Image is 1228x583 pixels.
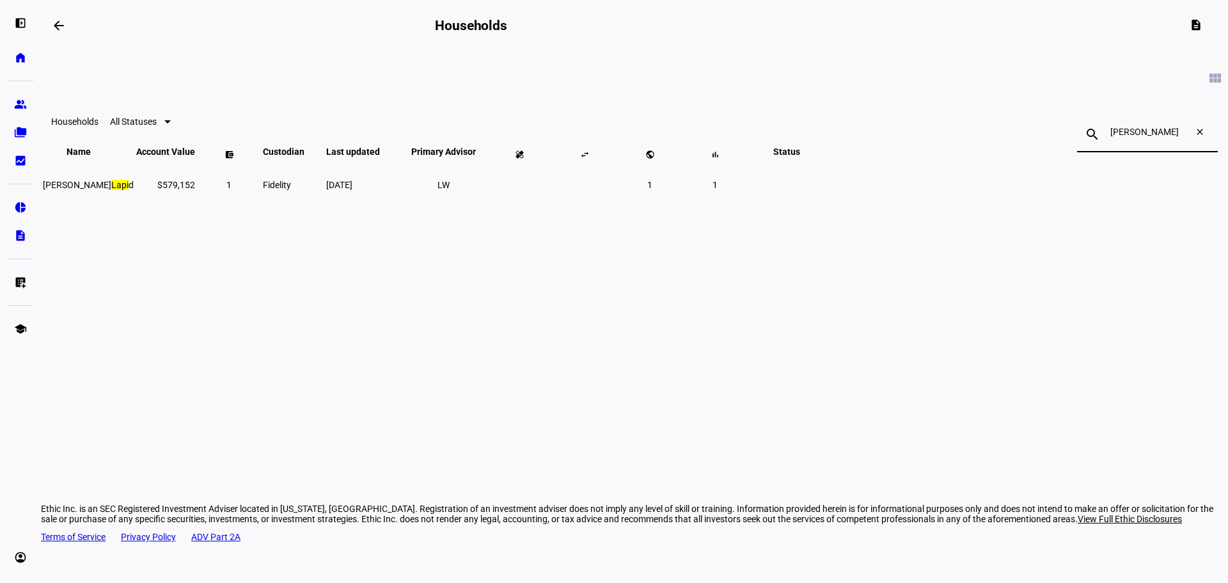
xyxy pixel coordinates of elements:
a: bid_landscape [8,148,33,173]
a: folder_copy [8,120,33,145]
eth-mat-symbol: group [14,98,27,111]
a: group [8,92,33,117]
eth-mat-symbol: pie_chart [14,201,27,214]
span: Custodian [263,147,324,157]
mat-icon: search [1077,127,1108,142]
span: All Statuses [110,116,157,127]
a: ADV Part 2A [191,532,240,542]
a: Privacy Policy [121,532,176,542]
mat-icon: close [1187,127,1218,142]
mat-icon: description [1190,19,1202,31]
div: Ethic Inc. is an SEC Registered Investment Adviser located in [US_STATE], [GEOGRAPHIC_DATA]. Regi... [41,504,1228,524]
span: Fidelity [263,180,291,190]
eth-data-table-title: Households [51,116,98,127]
input: Search [1110,127,1185,137]
eth-mat-symbol: school [14,323,27,335]
eth-mat-symbol: bid_landscape [14,154,27,167]
a: pie_chart [8,195,33,220]
mat-icon: arrow_backwards [51,18,67,33]
span: Terry B <mark>Lapi</mark>d [43,180,134,190]
mat-icon: view_module [1208,70,1223,86]
span: 1 [647,180,652,190]
span: Last updated [326,147,399,157]
eth-mat-symbol: description [14,229,27,242]
eth-mat-symbol: list_alt_add [14,276,27,289]
a: Terms of Service [41,532,106,542]
a: home [8,45,33,70]
eth-mat-symbol: account_circle [14,551,27,564]
li: LW [432,173,455,196]
h2: Households [435,18,507,33]
span: Name [67,147,110,157]
td: $579,152 [136,161,196,208]
eth-mat-symbol: left_panel_open [14,17,27,29]
span: 1 [226,180,232,190]
span: Account Value [136,147,195,157]
span: View Full Ethic Disclosures [1078,514,1182,524]
mark: Lapi [111,180,129,190]
eth-mat-symbol: home [14,51,27,64]
span: [DATE] [326,180,352,190]
eth-mat-symbol: folder_copy [14,126,27,139]
span: 1 [712,180,718,190]
span: Status [764,147,810,157]
a: description [8,223,33,248]
span: Primary Advisor [402,147,485,157]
